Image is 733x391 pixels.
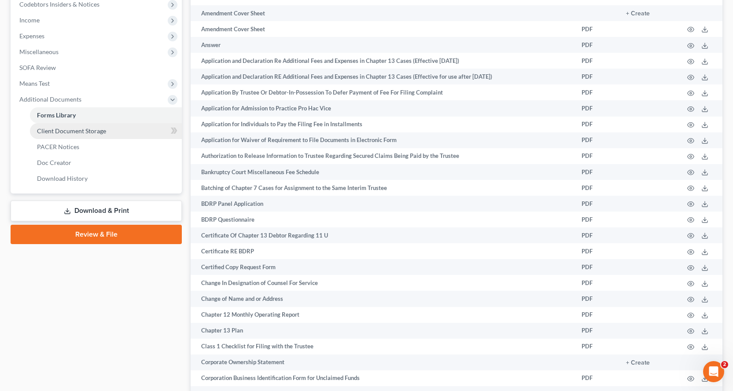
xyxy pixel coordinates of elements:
[191,370,575,386] td: Corporation Business Identification Form for Unclaimed Funds
[30,123,182,139] a: Client Document Storage
[191,323,575,339] td: Chapter 13 Plan
[191,5,575,21] td: Amendment Cover Sheet
[191,243,575,259] td: Certificate RE BDRP
[575,69,619,84] td: PDF
[575,148,619,164] td: PDF
[19,64,56,71] span: SOFA Review
[191,275,575,291] td: Change In Designation of Counsel For Service
[191,164,575,180] td: Bankruptcy Court Miscellaneous Fee Schedule
[191,354,575,370] td: Corporate Ownership Statement
[19,95,81,103] span: Additional Documents
[575,307,619,323] td: PDF
[575,196,619,212] td: PDF
[575,180,619,196] td: PDF
[721,361,728,368] span: 2
[19,32,44,40] span: Expenses
[575,259,619,275] td: PDF
[191,37,575,53] td: Answer
[30,155,182,171] a: Doc Creator
[30,107,182,123] a: Forms Library
[37,159,71,166] span: Doc Creator
[19,16,40,24] span: Income
[191,307,575,323] td: Chapter 12 Monthly Operating Report
[191,180,575,196] td: Batching of Chapter 7 Cases for Assignment to the Same Interim Trustee
[11,225,182,244] a: Review & File
[575,37,619,53] td: PDF
[575,21,619,37] td: PDF
[191,339,575,354] td: Class 1 Checklist for Filing with the Trustee
[626,11,650,17] button: + Create
[626,360,650,366] button: + Create
[575,212,619,227] td: PDF
[37,175,88,182] span: Download History
[37,111,76,119] span: Forms Library
[575,275,619,291] td: PDF
[30,139,182,155] a: PACER Notices
[703,361,724,382] iframe: Intercom live chat
[191,84,575,100] td: Application By Trustee Or Debtor-In-Possession To Defer Payment of Fee For Filing Complaint
[575,323,619,339] td: PDF
[575,117,619,132] td: PDF
[19,80,50,87] span: Means Test
[191,100,575,116] td: Application for Admission to Practice Pro Hac Vice
[191,117,575,132] td: Application for Individuals to Pay the Filing Fee in Installments
[11,201,182,221] a: Download & Print
[30,171,182,186] a: Download History
[191,148,575,164] td: Authorization to Release Information to Trustee Regarding Secured Claims Being Paid by the Trustee
[191,291,575,307] td: Change of Name and or Address
[191,69,575,84] td: Application and Declaration RE Additional Fees and Expenses in Chapter 13 Cases (Effective for us...
[191,212,575,227] td: BDRP Questionnaire
[575,132,619,148] td: PDF
[575,53,619,69] td: PDF
[191,259,575,275] td: Certified Copy Request Form
[12,60,182,76] a: SOFA Review
[575,100,619,116] td: PDF
[575,291,619,307] td: PDF
[575,243,619,259] td: PDF
[37,127,106,135] span: Client Document Storage
[191,21,575,37] td: Amendment Cover Sheet
[575,339,619,354] td: PDF
[19,48,59,55] span: Miscellaneous
[19,0,99,8] span: Codebtors Insiders & Notices
[575,370,619,386] td: PDF
[575,227,619,243] td: PDF
[575,84,619,100] td: PDF
[191,53,575,69] td: Application and Declaration Re Additional Fees and Expenses in Chapter 13 Cases (Effective [DATE])
[191,227,575,243] td: Certificate Of Chapter 13 Debtor Regarding 11 U
[37,143,79,150] span: PACER Notices
[191,196,575,212] td: BDRP Panel Application
[575,164,619,180] td: PDF
[191,132,575,148] td: Application for Waiver of Requirement to File Documents in Electronic Form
